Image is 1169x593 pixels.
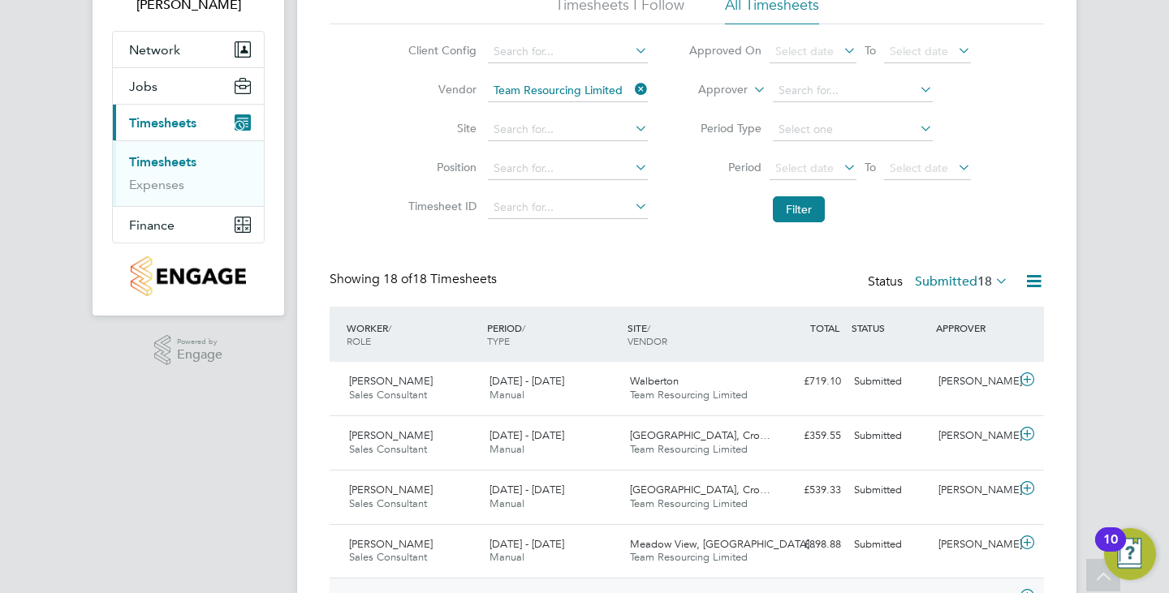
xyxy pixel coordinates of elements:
a: Timesheets [129,154,196,170]
button: Filter [773,196,825,222]
span: Manual [490,442,524,456]
input: Search for... [488,157,648,180]
a: Expenses [129,177,184,192]
div: PERIOD [483,313,623,355]
span: [GEOGRAPHIC_DATA], Cro… [630,428,770,442]
div: £359.55 [763,423,848,449]
a: Go to home page [112,256,265,296]
span: [PERSON_NAME] [349,483,433,496]
span: Jobs [129,79,157,94]
span: Team Resourcing Limited [630,388,748,402]
span: [DATE] - [DATE] [490,428,564,442]
span: / [388,321,391,334]
span: Sales Consultant [349,442,427,456]
label: Vendor [403,82,477,97]
a: Powered byEngage [154,335,223,366]
div: £539.33 [763,477,848,504]
label: Period [688,160,761,174]
div: [PERSON_NAME] [932,368,1016,395]
span: Team Resourcing Limited [630,550,748,564]
div: WORKER [343,313,483,355]
span: 18 [977,273,992,290]
input: Search for... [773,79,933,102]
span: Manual [490,388,524,402]
div: APPROVER [932,313,1016,342]
input: Select one [773,118,933,141]
div: Showing [330,271,500,288]
span: Team Resourcing Limited [630,442,748,456]
span: TYPE [487,334,510,347]
div: [PERSON_NAME] [932,531,1016,558]
div: £719.10 [763,368,848,395]
label: Approver [675,82,748,98]
span: 18 of [383,271,412,287]
span: Sales Consultant [349,550,427,564]
span: Manual [490,550,524,564]
span: VENDOR [628,334,667,347]
div: Submitted [848,423,932,449]
span: Walberton [630,374,679,388]
button: Finance [113,207,264,243]
input: Search for... [488,41,648,63]
label: Client Config [403,43,477,58]
div: £898.88 [763,531,848,558]
span: 18 Timesheets [383,271,497,287]
div: Status [868,271,1012,294]
span: Select date [775,44,834,58]
div: Submitted [848,368,932,395]
span: Select date [775,161,834,175]
span: [PERSON_NAME] [349,428,433,442]
span: Select date [890,44,948,58]
span: [DATE] - [DATE] [490,537,564,551]
span: Sales Consultant [349,388,427,402]
span: Engage [177,348,222,362]
label: Submitted [915,273,1008,290]
input: Search for... [488,79,648,102]
label: Timesheet ID [403,199,477,213]
div: [PERSON_NAME] [932,423,1016,449]
span: [PERSON_NAME] [349,374,433,388]
span: Timesheets [129,115,196,131]
span: ROLE [347,334,371,347]
div: [PERSON_NAME] [932,477,1016,504]
input: Search for... [488,196,648,219]
span: Team Resourcing Limited [630,496,748,510]
div: SITE [623,313,764,355]
button: Open Resource Center, 10 new notifications [1104,528,1156,580]
span: Powered by [177,335,222,349]
label: Approved On [688,43,761,58]
span: / [522,321,525,334]
button: Jobs [113,68,264,104]
div: Timesheets [113,140,264,206]
button: Timesheets [113,105,264,140]
span: Sales Consultant [349,496,427,510]
div: Submitted [848,477,932,504]
span: Network [129,42,180,58]
span: Manual [490,496,524,510]
span: To [860,157,881,178]
span: To [860,40,881,61]
span: [DATE] - [DATE] [490,483,564,496]
button: Network [113,32,264,67]
span: Select date [890,161,948,175]
img: countryside-properties-logo-retina.png [131,256,245,296]
div: STATUS [848,313,932,342]
div: Submitted [848,531,932,558]
span: / [647,321,650,334]
span: [GEOGRAPHIC_DATA], Cro… [630,483,770,496]
label: Period Type [688,121,761,135]
input: Search for... [488,118,648,141]
span: Finance [129,217,175,233]
span: [DATE] - [DATE] [490,374,564,388]
div: 10 [1103,539,1118,561]
span: [PERSON_NAME] [349,537,433,551]
label: Site [403,121,477,135]
span: TOTAL [810,321,839,334]
label: Position [403,160,477,174]
span: Meadow View, [GEOGRAPHIC_DATA]… [630,537,820,551]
